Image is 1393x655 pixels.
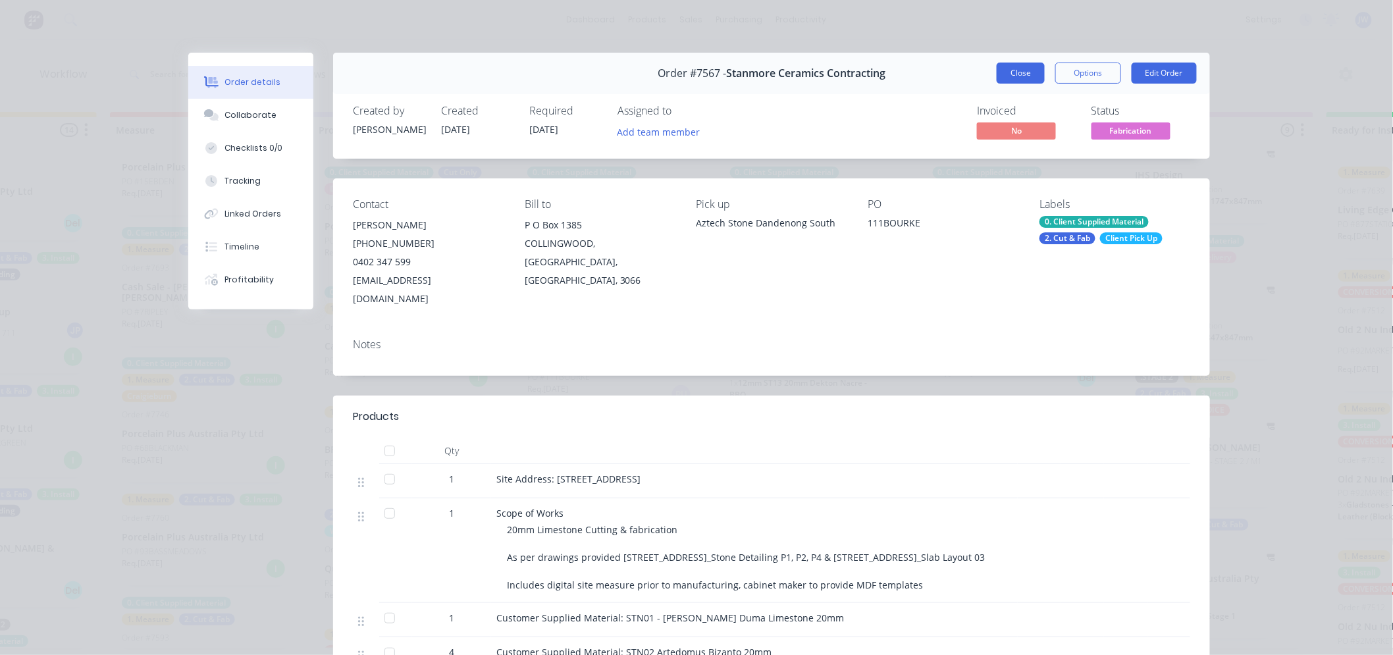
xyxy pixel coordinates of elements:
button: Checklists 0/0 [188,132,313,165]
div: P O Box 1385COLLINGWOOD, [GEOGRAPHIC_DATA], [GEOGRAPHIC_DATA], 3066 [525,216,675,290]
div: [PHONE_NUMBER] [353,234,504,253]
span: [DATE] [441,123,470,136]
div: Required [529,105,602,117]
div: Linked Orders [225,208,282,220]
span: Stanmore Ceramics Contracting [726,67,885,80]
button: Close [997,63,1045,84]
div: Order details [225,76,281,88]
span: 1 [449,472,454,486]
div: Created [441,105,513,117]
div: 2. Cut & Fab [1039,232,1095,244]
div: Tracking [225,175,261,187]
span: Order #7567 - [658,67,726,80]
div: [PERSON_NAME][PHONE_NUMBER]0402 347 599[EMAIL_ADDRESS][DOMAIN_NAME] [353,216,504,308]
button: Add team member [618,122,707,140]
div: Labels [1039,198,1190,211]
div: [EMAIL_ADDRESS][DOMAIN_NAME] [353,271,504,308]
div: COLLINGWOOD, [GEOGRAPHIC_DATA], [GEOGRAPHIC_DATA], 3066 [525,234,675,290]
div: Created by [353,105,425,117]
div: Client Pick Up [1100,232,1163,244]
button: Collaborate [188,99,313,132]
span: 20mm Limestone Cutting & fabrication As per drawings provided [STREET_ADDRESS]_Stone Detailing P1... [507,523,985,591]
div: [PERSON_NAME] [353,216,504,234]
div: P O Box 1385 [525,216,675,234]
div: Qty [412,438,491,464]
div: Collaborate [225,109,277,121]
button: Profitability [188,263,313,296]
span: 1 [449,611,454,625]
div: 0402 347 599 [353,253,504,271]
div: Assigned to [618,105,749,117]
div: Aztech Stone Dandenong South [696,216,847,230]
button: Options [1055,63,1121,84]
button: Timeline [188,230,313,263]
span: Scope of Works [496,507,564,519]
div: 111BOURKE [868,216,1018,234]
div: Pick up [696,198,847,211]
div: Timeline [225,241,260,253]
button: Order details [188,66,313,99]
div: [PERSON_NAME] [353,122,425,136]
div: Products [353,409,399,425]
div: PO [868,198,1018,211]
div: Invoiced [977,105,1076,117]
div: Status [1091,105,1190,117]
div: Notes [353,338,1190,351]
div: Profitability [225,274,275,286]
div: 0. Client Supplied Material [1039,216,1149,228]
span: Site Address: [STREET_ADDRESS] [496,473,641,485]
span: 1 [449,506,454,520]
span: No [977,122,1056,139]
span: Fabrication [1091,122,1170,139]
span: Customer Supplied Material: STN01 - [PERSON_NAME] Duma Limestone 20mm [496,612,844,624]
button: Add team member [610,122,707,140]
div: Checklists 0/0 [225,142,283,154]
button: Fabrication [1091,122,1170,142]
div: Contact [353,198,504,211]
button: Linked Orders [188,197,313,230]
button: Edit Order [1132,63,1197,84]
span: [DATE] [529,123,558,136]
div: Bill to [525,198,675,211]
button: Tracking [188,165,313,197]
